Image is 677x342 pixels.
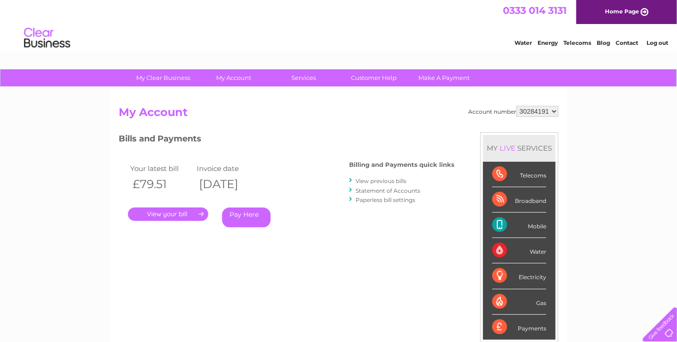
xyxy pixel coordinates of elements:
a: Telecoms [563,39,591,46]
div: Water [492,238,546,263]
div: Payments [492,315,546,340]
th: [DATE] [194,175,261,194]
a: Statement of Accounts [356,187,420,194]
div: Electricity [492,263,546,289]
th: £79.51 [128,175,194,194]
h4: Billing and Payments quick links [349,161,454,168]
td: Your latest bill [128,162,194,175]
a: Contact [616,39,638,46]
a: . [128,208,208,221]
img: logo.png [24,24,71,52]
a: Energy [538,39,558,46]
a: My Account [196,69,272,86]
a: Paperless bill settings [356,196,415,203]
a: Water [514,39,532,46]
div: Clear Business is a trading name of Verastar Limited (registered in [GEOGRAPHIC_DATA] No. 3667643... [121,5,557,45]
div: Telecoms [492,162,546,187]
div: Account number [468,106,558,117]
a: Customer Help [336,69,412,86]
div: Mobile [492,213,546,238]
div: Broadband [492,187,546,213]
a: Pay Here [222,208,271,227]
a: My Clear Business [126,69,202,86]
div: MY SERVICES [483,135,556,161]
h3: Bills and Payments [119,132,454,148]
a: 0333 014 3131 [503,5,567,16]
a: View previous bills [356,177,406,184]
h2: My Account [119,106,558,123]
div: LIVE [498,144,517,153]
a: Make A Payment [406,69,483,86]
td: Invoice date [194,162,261,175]
a: Services [266,69,342,86]
a: Blog [597,39,610,46]
a: Log out [647,39,668,46]
div: Gas [492,289,546,315]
